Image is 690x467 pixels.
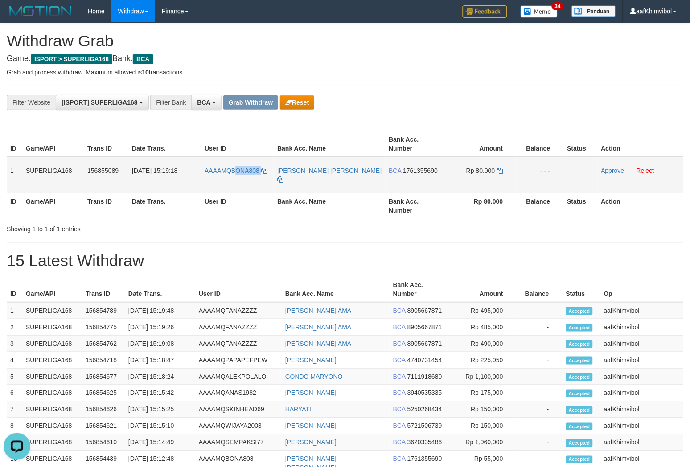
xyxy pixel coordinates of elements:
[393,422,406,430] span: BCA
[563,277,600,302] th: Status
[393,455,406,463] span: BCA
[285,307,352,314] a: [PERSON_NAME] AMA
[393,406,406,413] span: BCA
[22,157,84,193] td: SUPERLIGA168
[22,131,84,157] th: Game/API
[566,390,593,397] span: Accepted
[393,307,406,314] span: BCA
[407,422,442,430] span: Copy 5721506739 to clipboard
[22,302,82,319] td: SUPERLIGA168
[285,373,343,380] a: GONDO MARYONO
[407,356,442,364] span: Copy 4740731454 to clipboard
[285,406,311,413] a: HARYATI
[132,167,177,174] span: [DATE] 15:19:18
[285,422,337,430] a: [PERSON_NAME]
[7,131,22,157] th: ID
[125,352,195,369] td: [DATE] 15:18:47
[386,193,445,218] th: Bank Acc. Number
[7,401,22,418] td: 7
[390,277,448,302] th: Bank Acc. Number
[517,385,563,401] td: -
[82,319,125,336] td: 156854775
[195,319,282,336] td: AAAAMQFANAZZZZ
[125,385,195,401] td: [DATE] 15:15:42
[566,406,593,414] span: Accepted
[517,369,563,385] td: -
[125,401,195,418] td: [DATE] 15:15:25
[22,369,82,385] td: SUPERLIGA168
[195,277,282,302] th: User ID
[448,352,517,369] td: Rp 225,950
[517,401,563,418] td: -
[7,221,281,233] div: Showing 1 to 1 of 1 entries
[125,434,195,451] td: [DATE] 15:14:49
[407,455,442,463] span: Copy 1761355690 to clipboard
[566,357,593,365] span: Accepted
[133,54,153,64] span: BCA
[195,401,282,418] td: AAAAMQSKINHEAD69
[82,401,125,418] td: 156854626
[566,373,593,381] span: Accepted
[7,4,74,18] img: MOTION_logo.png
[566,307,593,315] span: Accepted
[7,319,22,336] td: 2
[197,99,210,106] span: BCA
[82,385,125,401] td: 156854625
[125,302,195,319] td: [DATE] 15:19:48
[600,434,683,451] td: aafKhimvibol
[517,302,563,319] td: -
[195,352,282,369] td: AAAAMQPAPAPEFPEW
[84,193,128,218] th: Trans ID
[201,193,274,218] th: User ID
[277,167,382,183] a: [PERSON_NAME] [PERSON_NAME]
[282,277,390,302] th: Bank Acc. Name
[571,5,616,17] img: panduan.png
[386,131,445,157] th: Bank Acc. Number
[393,356,406,364] span: BCA
[448,385,517,401] td: Rp 175,000
[22,385,82,401] td: SUPERLIGA168
[463,5,507,18] img: Feedback.jpg
[566,439,593,447] span: Accepted
[517,193,564,218] th: Balance
[22,434,82,451] td: SUPERLIGA168
[517,434,563,451] td: -
[280,95,314,110] button: Reset
[598,193,683,218] th: Action
[448,277,517,302] th: Amount
[517,352,563,369] td: -
[62,99,137,106] span: [ISPORT] SUPERLIGA168
[7,193,22,218] th: ID
[407,307,442,314] span: Copy 8905667871 to clipboard
[600,352,683,369] td: aafKhimvibol
[7,277,22,302] th: ID
[125,277,195,302] th: Date Trans.
[22,418,82,434] td: SUPERLIGA168
[205,167,259,174] span: AAAAMQBONA808
[125,418,195,434] td: [DATE] 15:15:10
[600,336,683,352] td: aafKhimvibol
[285,356,337,364] a: [PERSON_NAME]
[445,131,517,157] th: Amount
[82,336,125,352] td: 156854762
[82,302,125,319] td: 156854789
[7,95,56,110] div: Filter Website
[7,157,22,193] td: 1
[195,302,282,319] td: AAAAMQFANAZZZZ
[448,434,517,451] td: Rp 1,960,000
[150,95,191,110] div: Filter Bank
[517,277,563,302] th: Balance
[517,336,563,352] td: -
[389,167,402,174] span: BCA
[7,369,22,385] td: 5
[82,352,125,369] td: 156854718
[285,324,352,331] a: [PERSON_NAME] AMA
[393,324,406,331] span: BCA
[552,2,564,10] span: 34
[407,324,442,331] span: Copy 8905667871 to clipboard
[195,385,282,401] td: AAAAMQANAS1982
[517,157,564,193] td: - - -
[84,131,128,157] th: Trans ID
[393,389,406,397] span: BCA
[564,193,598,218] th: Status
